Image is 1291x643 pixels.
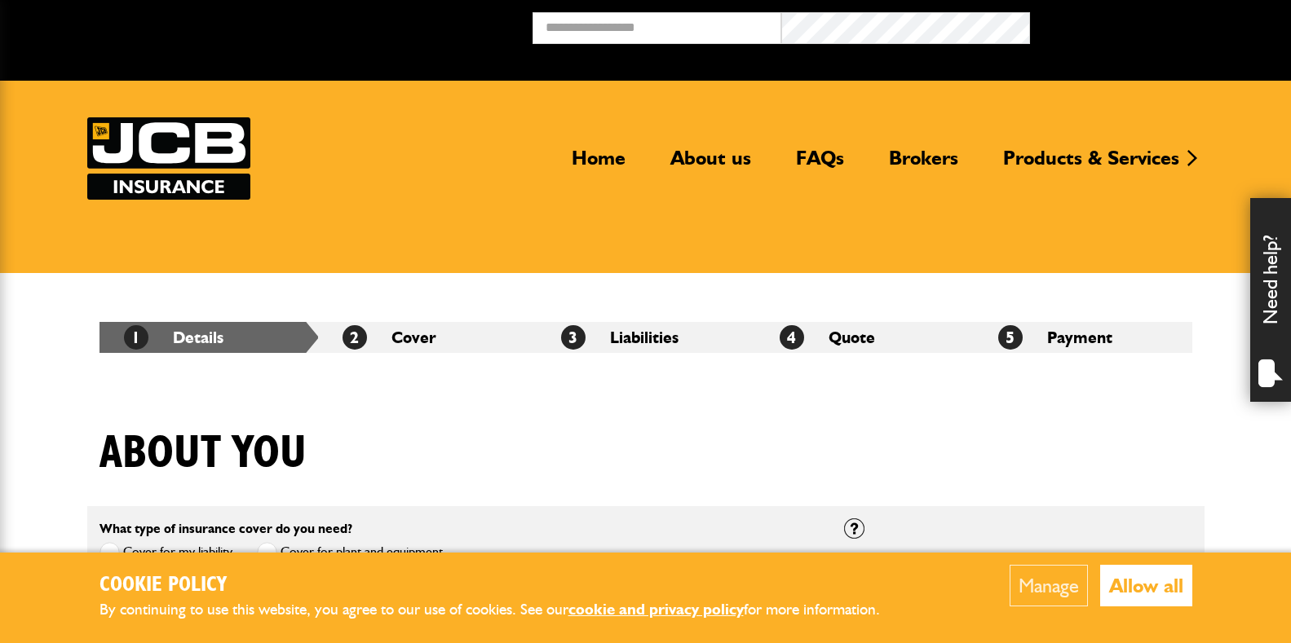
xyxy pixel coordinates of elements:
[568,600,744,619] a: cookie and privacy policy
[1250,198,1291,402] div: Need help?
[1030,12,1279,37] button: Broker Login
[784,146,856,183] a: FAQs
[537,322,755,353] li: Liabilities
[343,325,367,350] span: 2
[877,146,970,183] a: Brokers
[99,426,307,481] h1: About you
[974,322,1192,353] li: Payment
[1010,565,1088,606] button: Manage
[998,325,1023,350] span: 5
[99,542,232,562] label: Cover for my liability
[99,522,352,535] label: What type of insurance cover do you need?
[559,146,638,183] a: Home
[87,117,250,200] img: JCB Insurance Services logo
[99,597,907,623] p: By continuing to use this website, you agree to our use of cookies. See our for more information.
[658,146,763,183] a: About us
[318,322,537,353] li: Cover
[991,146,1192,183] a: Products & Services
[1100,565,1192,606] button: Allow all
[124,325,148,350] span: 1
[99,573,907,598] h2: Cookie Policy
[87,117,250,200] a: JCB Insurance Services
[780,325,804,350] span: 4
[99,322,318,353] li: Details
[755,322,974,353] li: Quote
[561,325,586,350] span: 3
[257,542,443,562] label: Cover for plant and equipment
